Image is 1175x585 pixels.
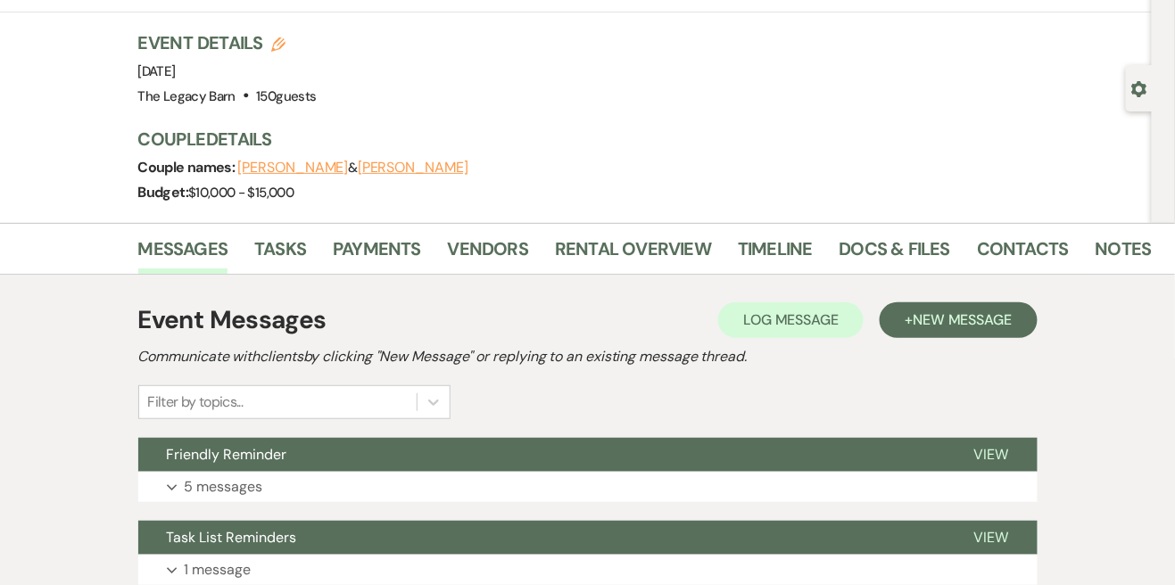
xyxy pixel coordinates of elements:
a: Messages [138,235,228,274]
span: Budget: [138,183,189,202]
span: 150 guests [256,87,316,105]
span: The Legacy Barn [138,87,236,105]
button: [PERSON_NAME] [358,161,468,175]
a: Tasks [254,235,306,274]
span: Task List Reminders [167,528,297,547]
a: Docs & Files [840,235,950,274]
a: Notes [1096,235,1152,274]
a: Vendors [448,235,528,274]
button: View [946,438,1038,472]
h2: Communicate with clients by clicking "New Message" or replying to an existing message thread. [138,346,1038,367]
span: View [974,528,1009,547]
h1: Event Messages [138,301,327,339]
button: [PERSON_NAME] [238,161,349,175]
span: & [238,159,468,177]
a: Contacts [977,235,1069,274]
button: +New Message [880,302,1037,338]
span: $10,000 - $15,000 [188,184,294,202]
a: Rental Overview [555,235,711,274]
button: 5 messages [138,472,1038,502]
a: Timeline [738,235,813,274]
span: New Message [913,310,1012,329]
p: 5 messages [185,475,263,498]
button: Log Message [718,302,864,338]
button: Open lead details [1131,79,1147,96]
a: Payments [333,235,421,274]
span: Couple names: [138,158,238,177]
button: View [946,521,1038,555]
span: [DATE] [138,62,176,80]
h3: Couple Details [138,127,1135,152]
span: Friendly Reminder [167,445,287,464]
span: Log Message [743,310,839,329]
button: 1 message [138,555,1038,585]
p: 1 message [185,558,252,581]
span: View [974,445,1009,464]
h3: Event Details [138,30,317,55]
button: Friendly Reminder [138,438,946,472]
button: Task List Reminders [138,521,946,555]
div: Filter by topics... [148,391,244,413]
